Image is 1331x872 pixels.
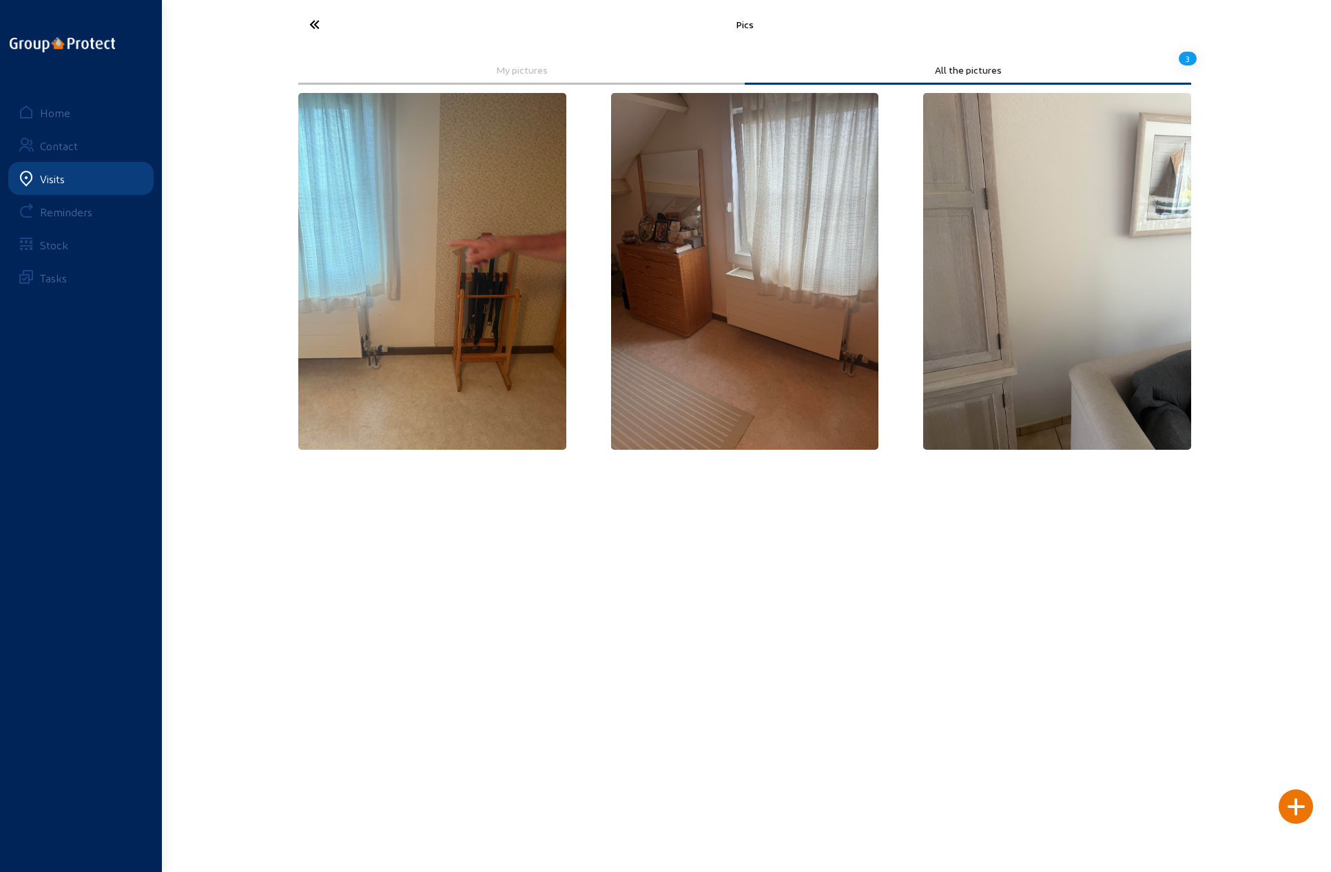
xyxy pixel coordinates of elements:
[923,93,1191,450] img: 855fec12-38c3-7be0-4704-fde5b88536ae.jpeg
[40,172,65,185] div: Visits
[298,93,566,450] img: ab7b266d-cb9d-ffb3-7d65-08c43f294208.jpeg
[442,19,1048,30] div: Pics
[8,96,154,129] a: Home
[1179,47,1197,70] div: 3
[754,64,1182,76] div: All the pictures
[611,93,879,450] img: b5fdab57-686c-5666-2a79-c07d79f95a58.jpeg
[8,129,154,162] a: Contact
[40,238,68,251] div: Stock
[8,162,154,195] a: Visits
[40,106,70,119] div: Home
[308,64,735,76] div: My pictures
[40,205,92,218] div: Reminders
[8,228,154,261] a: Stock
[10,37,115,52] img: logo-oneline.png
[8,195,154,228] a: Reminders
[40,271,67,284] div: Tasks
[8,261,154,294] a: Tasks
[40,139,78,152] div: Contact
